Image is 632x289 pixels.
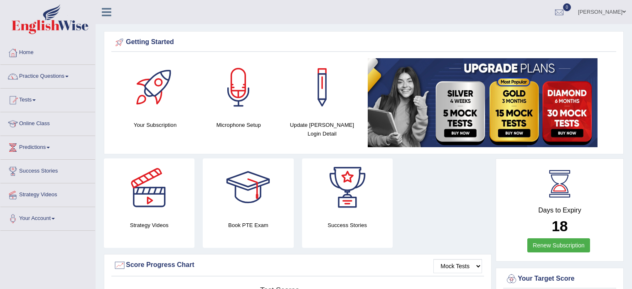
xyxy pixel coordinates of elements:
a: Practice Questions [0,65,95,86]
div: Score Progress Chart [113,259,482,272]
h4: Your Subscription [118,121,193,129]
img: small5.jpg [368,58,598,147]
a: Home [0,41,95,62]
a: Online Class [0,112,95,133]
h4: Success Stories [302,221,393,230]
span: 0 [563,3,571,11]
a: Renew Subscription [527,238,590,252]
h4: Strategy Videos [104,221,194,230]
div: Your Target Score [505,273,614,285]
a: Strategy Videos [0,183,95,204]
h4: Days to Expiry [505,207,614,214]
h4: Update [PERSON_NAME] Login Detail [285,121,360,138]
div: Getting Started [113,36,614,49]
a: Your Account [0,207,95,228]
a: Predictions [0,136,95,157]
b: 18 [552,218,568,234]
a: Tests [0,89,95,109]
a: Success Stories [0,160,95,180]
h4: Microphone Setup [201,121,276,129]
h4: Book PTE Exam [203,221,293,230]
